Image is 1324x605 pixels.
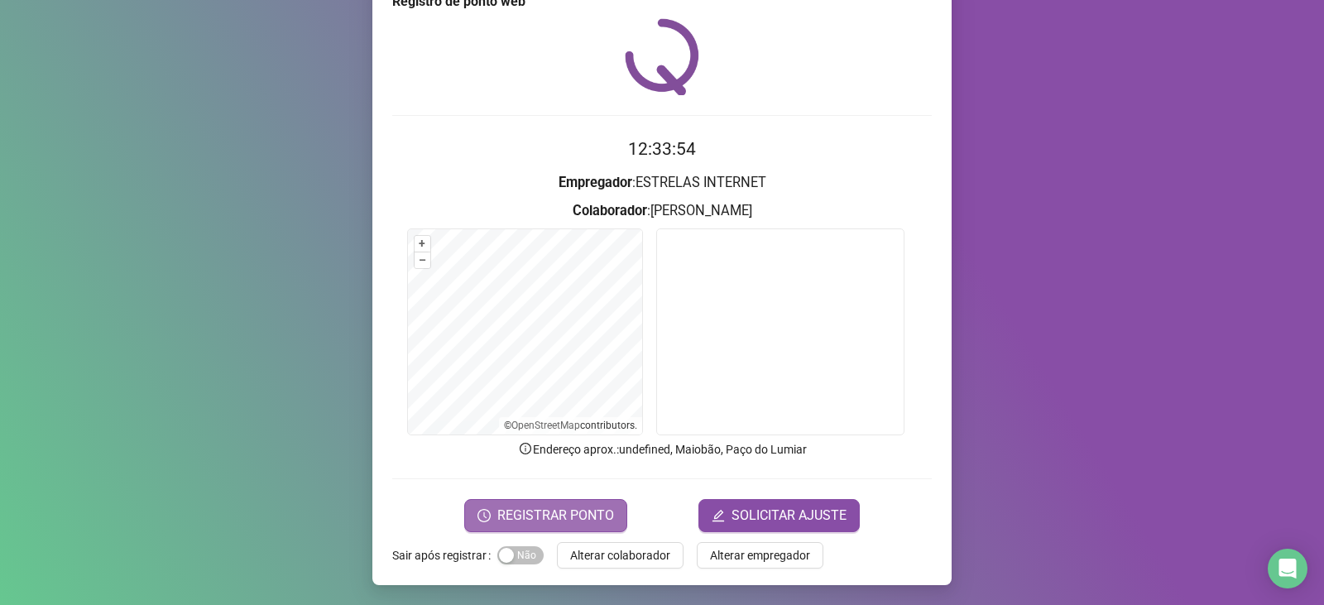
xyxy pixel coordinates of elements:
time: 12:33:54 [628,139,696,159]
strong: Empregador [559,175,632,190]
span: info-circle [518,441,533,456]
button: – [415,252,430,268]
span: clock-circle [477,509,491,522]
label: Sair após registrar [392,542,497,569]
span: SOLICITAR AJUSTE [732,506,847,526]
p: Endereço aprox. : undefined, Maiobão, Paço do Lumiar [392,440,932,459]
button: + [415,236,430,252]
span: edit [712,509,725,522]
strong: Colaborador [573,203,647,218]
button: Alterar empregador [697,542,823,569]
li: © contributors. [504,420,637,431]
h3: : ESTRELAS INTERNET [392,172,932,194]
span: Alterar empregador [710,546,810,564]
button: Alterar colaborador [557,542,684,569]
h3: : [PERSON_NAME] [392,200,932,222]
div: Open Intercom Messenger [1268,549,1307,588]
span: REGISTRAR PONTO [497,506,614,526]
button: editSOLICITAR AJUSTE [698,499,860,532]
img: QRPoint [625,18,699,95]
a: OpenStreetMap [511,420,580,431]
button: REGISTRAR PONTO [464,499,627,532]
span: Alterar colaborador [570,546,670,564]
